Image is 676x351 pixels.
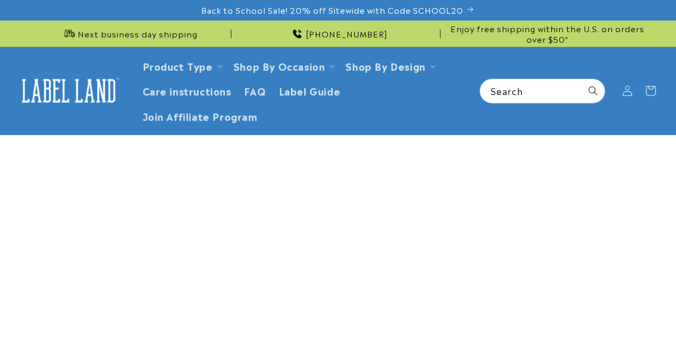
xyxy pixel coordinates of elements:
div: Announcement [445,21,650,46]
span: Back to School Sale! 20% off Sitewide with Code SCHOOL20 [201,5,463,15]
span: [PHONE_NUMBER] [306,29,388,39]
span: Join Affiliate Program [143,110,258,122]
summary: Shop By Occasion [227,53,340,78]
img: Label Land [16,74,121,107]
div: Announcement [26,21,231,46]
a: Label Land [12,70,126,111]
span: Next business day shipping [78,29,198,39]
a: Shop By Design [345,59,425,73]
summary: Product Type [136,53,227,78]
div: Announcement [236,21,440,46]
button: Search [581,79,605,102]
span: Care instructions [143,84,231,97]
a: Join Affiliate Program [136,103,264,128]
span: Shop By Occasion [233,60,325,72]
span: Enjoy free shipping within the U.S. on orders over $50* [445,23,650,44]
a: FAQ [238,78,273,103]
a: Label Guide [273,78,347,103]
a: Care instructions [136,78,238,103]
a: Product Type [143,59,213,73]
span: FAQ [244,84,266,97]
span: Label Guide [279,84,341,97]
summary: Shop By Design [339,53,439,78]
